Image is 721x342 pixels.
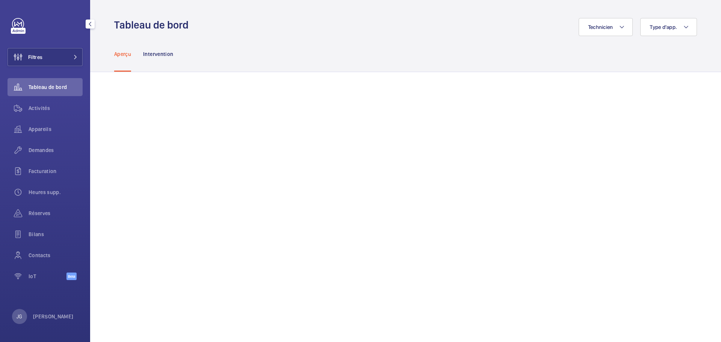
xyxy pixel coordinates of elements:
[579,18,633,36] button: Technicien
[114,18,193,32] h1: Tableau de bord
[588,24,613,30] span: Technicien
[29,231,83,238] span: Bilans
[66,273,77,280] span: Beta
[29,104,83,112] span: Activités
[29,273,66,280] span: IoT
[650,24,677,30] span: Type d'app.
[29,125,83,133] span: Appareils
[29,146,83,154] span: Demandes
[29,83,83,91] span: Tableau de bord
[29,209,83,217] span: Réserves
[33,313,74,320] p: [PERSON_NAME]
[29,188,83,196] span: Heures supp.
[28,53,42,61] span: Filtres
[8,48,83,66] button: Filtres
[29,167,83,175] span: Facturation
[114,50,131,58] p: Aperçu
[29,252,83,259] span: Contacts
[17,313,22,320] p: JG
[640,18,697,36] button: Type d'app.
[143,50,173,58] p: Intervention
